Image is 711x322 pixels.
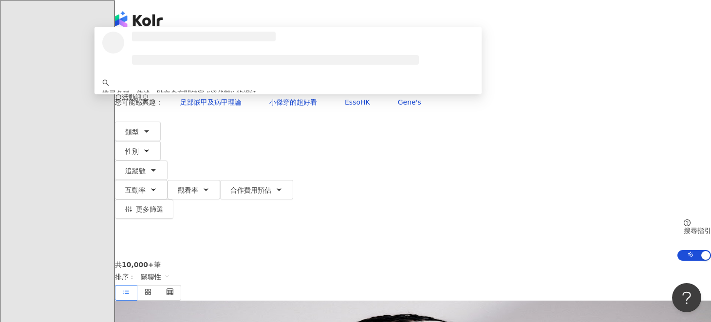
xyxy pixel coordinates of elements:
span: question-circle [684,219,691,226]
div: 搜尋名稱、敘述、貼文含有關鍵字 “ ” 的網紅 [102,88,474,99]
button: EssoHK [335,92,380,112]
button: 互動率 [115,180,168,199]
span: 性別 [125,147,139,155]
span: 追蹤數 [125,167,146,175]
span: 關聯性 [141,269,170,285]
div: 搜尋指引 [684,227,711,234]
span: 您可能感興趣： [115,98,163,106]
button: 追蹤數 [115,161,168,180]
span: 小傑穿的超好看 [269,98,317,106]
span: 類型 [125,128,139,136]
button: 合作費用預估 [220,180,293,199]
span: 絕代雙 [210,89,231,97]
img: logo [115,11,163,29]
span: 觀看率 [178,186,198,194]
button: 足部嵌甲及病甲理論 [170,92,252,112]
span: EssoHK [345,98,370,106]
span: search [102,79,109,86]
button: 小傑穿的超好看 [259,92,327,112]
span: 足部嵌甲及病甲理論 [180,98,242,106]
div: 排序： [115,268,711,285]
button: 觀看率 [168,180,220,199]
div: 共 筆 [115,261,711,268]
span: 互動率 [125,186,146,194]
span: 活動訊息 [122,93,149,101]
iframe: Help Scout Beacon - Open [672,283,701,312]
button: 性別 [115,141,161,161]
button: Gene's [388,92,431,112]
span: 更多篩選 [136,205,163,213]
span: Gene's [398,98,421,106]
span: 合作費用預估 [230,186,271,194]
button: 類型 [115,122,161,141]
button: 更多篩選 [115,199,173,219]
span: 10,000+ [122,261,154,268]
